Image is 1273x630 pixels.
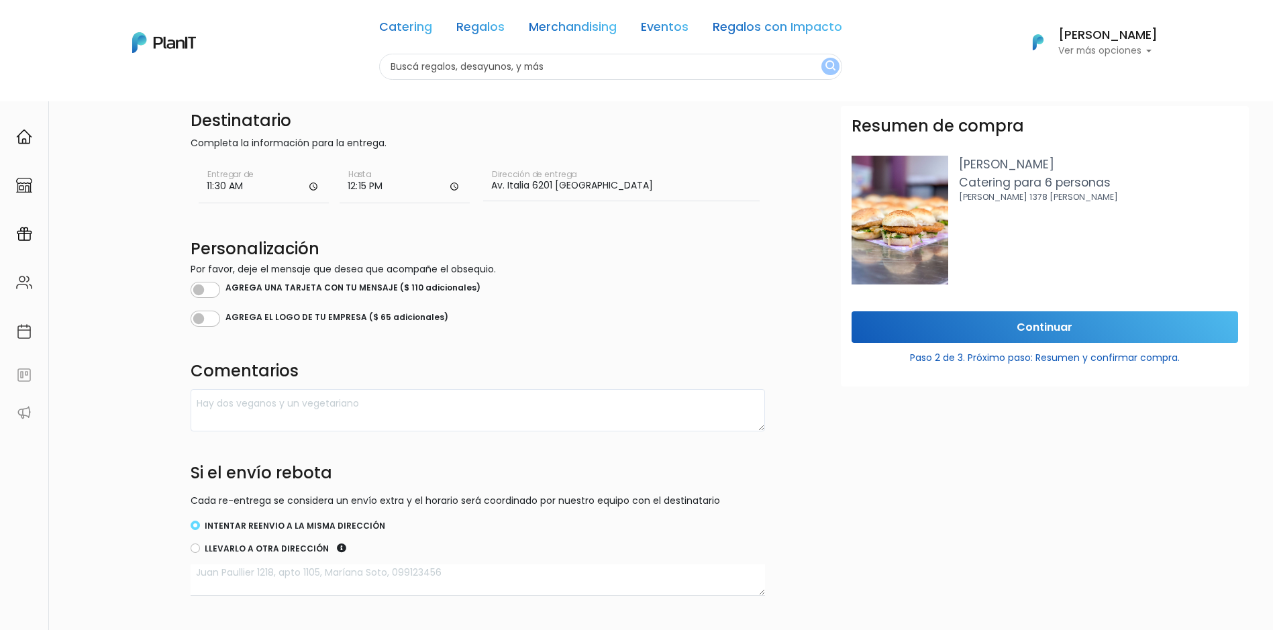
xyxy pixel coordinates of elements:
[529,21,617,38] a: Merchandising
[483,164,760,201] input: Dirección de entrega
[132,32,196,53] img: PlanIt Logo
[16,274,32,291] img: people-662611757002400ad9ed0e3c099ab2801c6687ba6c219adb57efc949bc21e19d.svg
[191,111,765,131] h4: Destinatario
[191,136,765,153] p: Completa la información para la entrega.
[379,54,842,80] input: Buscá regalos, desayunos, y más
[16,177,32,193] img: marketplace-4ceaa7011d94191e9ded77b95e3339b90024bf715f7c57f8cf31f2d8c509eaba.svg
[199,164,329,204] input: Horario
[16,226,32,242] img: campaigns-02234683943229c281be62815700db0a1741e53638e28bf9629b52c665b00959.svg
[225,311,448,327] label: AGREGA EL LOGO DE TU EMPRESA ($ 65 adicionales)
[456,21,505,38] a: Regalos
[69,13,193,39] div: ¿Necesitás ayuda?
[16,129,32,145] img: home-e721727adea9d79c4d83392d1f703f7f8bce08238fde08b1acbfd93340b81755.svg
[16,367,32,383] img: feedback-78b5a0c8f98aac82b08bfc38622c3050aee476f2c9584af64705fc4e61158814.svg
[191,362,765,384] h4: Comentarios
[191,241,765,260] h4: Personalización
[852,156,948,284] img: WhatsApp_Image_2024-07-19_at_10.25.28__1_.jpeg
[225,282,480,298] label: AGREGA UNA TARJETA CON TU MENSAJE ($ 110 adicionales)
[713,21,842,38] a: Regalos con Impacto
[825,60,835,73] img: search_button-432b6d5273f82d61273b3651a40e1bd1b912527efae98b1b7a1b2c0702e16a8d.svg
[16,405,32,421] img: partners-52edf745621dab592f3b2c58e3bca9d71375a7ef29c3b500c9f145b62cc070d4.svg
[16,323,32,339] img: calendar-87d922413cdce8b2cf7b7f5f62616a5cf9e4887200fb71536465627b3292af00.svg
[852,117,1024,136] h3: Resumen de compra
[340,164,470,204] input: Hasta
[852,311,1238,343] input: Continuar
[191,494,765,508] p: Cada re-entrega se considera un envío extra y el horario será coordinado por nuestro equipo con e...
[959,156,1238,173] p: [PERSON_NAME]
[191,464,765,488] h4: Si el envío rebota
[1015,25,1158,60] button: PlanIt Logo [PERSON_NAME] Ver más opciones
[1058,46,1158,56] p: Ver más opciones
[1023,28,1053,57] img: PlanIt Logo
[191,262,765,276] p: Por favor, deje el mensaje que desea que acompañe el obsequio.
[205,520,385,532] label: Intentar reenvio a la misma dirección
[1058,30,1158,42] h6: [PERSON_NAME]
[379,21,432,38] a: Catering
[959,191,1238,203] p: [PERSON_NAME] 1378 [PERSON_NAME]
[205,543,329,555] label: Llevarlo a otra dirección
[959,174,1238,191] p: Catering para 6 personas
[641,21,689,38] a: Eventos
[852,346,1238,365] p: Paso 2 de 3. Próximo paso: Resumen y confirmar compra.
